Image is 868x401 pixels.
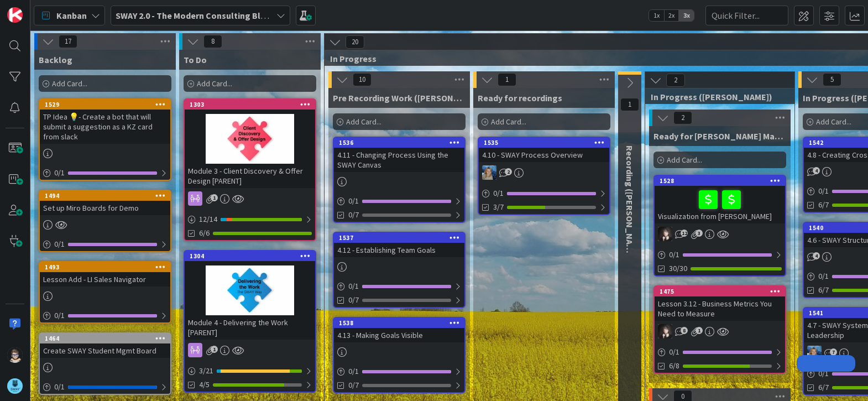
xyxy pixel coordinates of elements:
span: 5 [823,73,841,86]
span: Ready for Barb Magic [653,131,786,142]
div: 12/14 [185,212,315,226]
div: 3/21 [185,364,315,378]
div: 1529TP Idea 💡- Create a bot that will submit a suggestion as a KZ card from slack [40,100,170,144]
div: 1303 [190,101,315,108]
div: 1494 [45,192,170,200]
div: 1464 [45,335,170,342]
div: 15364.11 - Changing Process Using the SWAY Canvas [334,138,464,172]
span: 6/6 [199,227,210,239]
div: BN [655,227,785,241]
div: Set up Miro Boards for Demo [40,201,170,215]
div: 1304 [190,252,315,260]
span: 1 [696,327,703,334]
div: 1493 [45,263,170,271]
div: 1303 [185,100,315,110]
span: 1 [620,98,639,111]
span: 0 / 1 [54,381,65,393]
div: 0/1 [479,186,609,200]
a: 1475Lesson 3.12 - Business Metrics You Need to MeasureBN0/16/8 [653,285,786,374]
a: 1529TP Idea 💡- Create a bot that will submit a suggestion as a KZ card from slack0/1 [39,98,171,181]
a: 15374.12 - Establishing Team Goals0/10/7 [333,232,466,308]
span: 1 [498,73,516,86]
div: 0/1 [334,279,464,293]
div: 0/1 [655,248,785,262]
span: 4/5 [199,379,210,390]
div: Lesson Add - LI Sales Navigator [40,272,170,287]
span: 20 [346,35,364,49]
div: Visualization from [PERSON_NAME] [655,186,785,223]
a: 1304Module 4 - Delivering the Work [PARENT]3/214/5 [184,250,316,393]
div: 1528 [655,176,785,186]
span: 4 [813,252,820,259]
img: BN [658,324,672,338]
span: 4 [813,167,820,174]
div: 4.11 - Changing Process Using the SWAY Canvas [334,148,464,172]
a: 1494Set up Miro Boards for Demo0/1 [39,190,171,252]
span: 2 [505,168,512,175]
span: Pre Recording Work (Marina) [333,92,466,103]
div: 1494Set up Miro Boards for Demo [40,191,170,215]
span: Add Card... [52,79,87,88]
div: 1475 [660,288,785,295]
div: 0/1 [40,166,170,180]
img: Visit kanbanzone.com [7,7,23,23]
span: 0 / 1 [669,346,679,358]
div: 1536 [334,138,464,148]
div: MA [479,165,609,180]
a: 1528Visualization from [PERSON_NAME]BN0/130/30 [653,175,786,277]
span: 17 [59,35,77,48]
a: 15364.11 - Changing Process Using the SWAY Canvas0/10/7 [333,137,466,223]
span: 0 / 1 [348,195,359,207]
span: Add Card... [346,117,381,127]
span: 3 / 21 [199,365,213,377]
div: 4.10 - SWAY Process Overview [479,148,609,162]
div: 1528Visualization from [PERSON_NAME] [655,176,785,223]
div: 15354.10 - SWAY Process Overview [479,138,609,162]
div: Lesson 3.12 - Business Metrics You Need to Measure [655,296,785,321]
div: 1304Module 4 - Delivering the Work [PARENT] [185,251,315,340]
div: 0/1 [40,380,170,394]
div: 1538 [334,318,464,328]
div: 0/1 [40,309,170,322]
span: Ready for recordings [478,92,562,103]
span: 8 [681,327,688,334]
div: TP Idea 💡- Create a bot that will submit a suggestion as a KZ card from slack [40,110,170,144]
span: 1 [211,194,218,201]
b: SWAY 2.0 - The Modern Consulting Blueprint [116,10,290,21]
span: Kanban [56,9,87,22]
div: 1536 [339,139,464,147]
div: Module 4 - Delivering the Work [PARENT] [185,315,315,340]
span: 7 [830,348,837,356]
span: 0 / 1 [818,368,829,379]
span: 10 [353,73,372,86]
img: TP [7,347,23,363]
span: 2 [666,74,685,87]
div: 1464 [40,334,170,343]
span: 6/7 [818,382,829,393]
a: 1493Lesson Add - LI Sales Navigator0/1 [39,261,171,324]
div: Create SWAY Student Mgmt Board [40,343,170,358]
a: 1303Module 3 - Client Discovery & Offer Design [PARENT]12/146/6 [184,98,316,241]
span: 1 [211,346,218,353]
span: 0 / 1 [818,270,829,282]
div: 0/1 [334,364,464,378]
input: Quick Filter... [705,6,788,25]
span: 12 [681,230,688,237]
div: 1535 [484,139,609,147]
span: 0 / 1 [493,188,504,199]
div: 0/1 [655,345,785,359]
div: 0/1 [40,237,170,251]
div: 1537 [339,234,464,242]
a: 15384.13 - Making Goals Visible0/10/7 [333,317,466,393]
span: 0 / 1 [348,366,359,377]
div: 1304 [185,251,315,261]
div: BN [655,324,785,338]
span: 0/7 [348,209,359,221]
span: 1x [649,10,664,21]
span: 0 / 1 [818,185,829,197]
img: MA [807,346,822,360]
div: 1464Create SWAY Student Mgmt Board [40,334,170,358]
a: 15354.10 - SWAY Process OverviewMA0/13/7 [478,137,610,215]
span: 30/30 [669,263,687,274]
span: Backlog [39,54,72,65]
